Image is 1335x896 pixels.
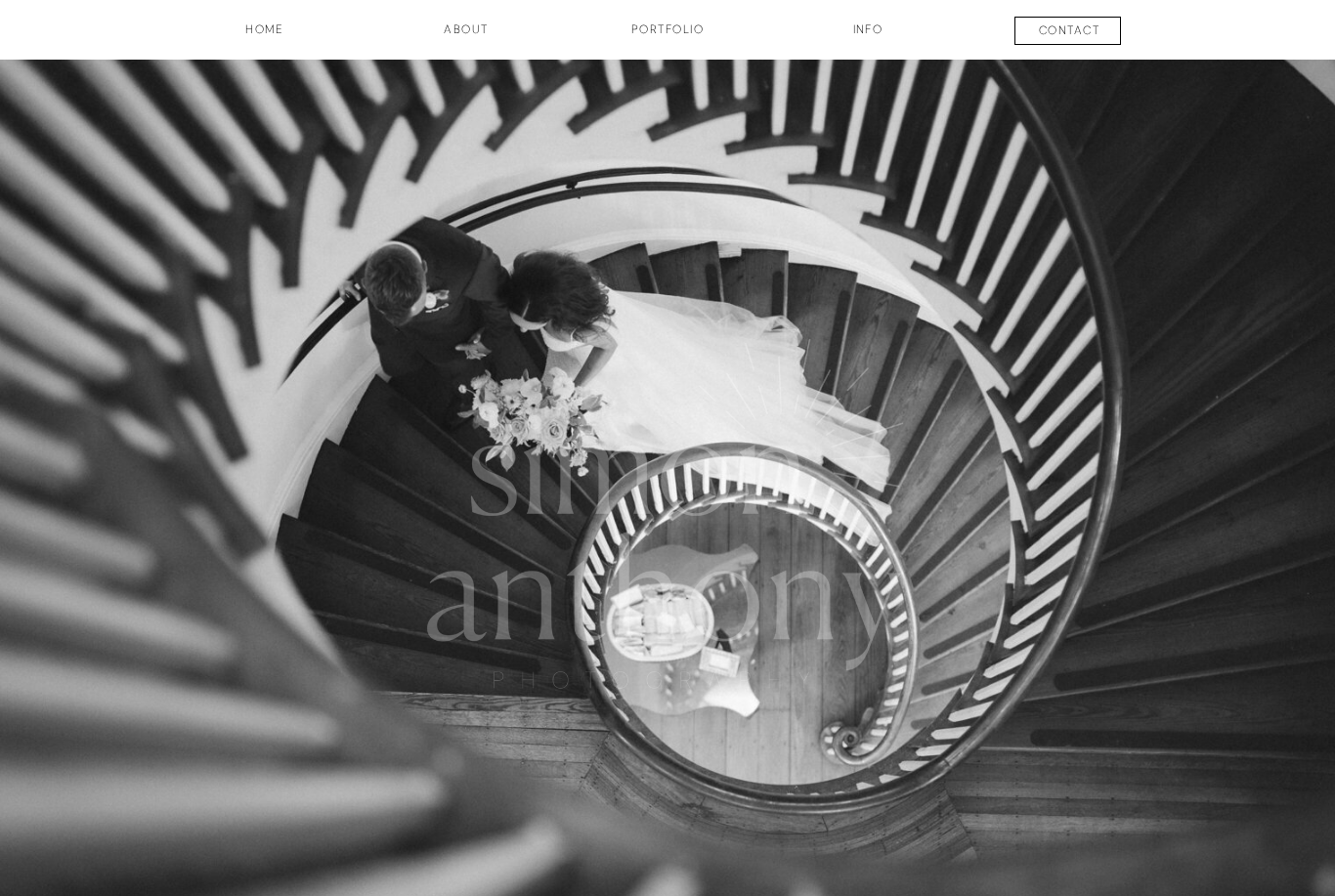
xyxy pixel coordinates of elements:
a: HOME [193,21,337,54]
a: INFO [819,21,917,54]
a: Portfolio [595,21,740,54]
a: about [417,21,515,54]
a: contact [997,21,1141,45]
